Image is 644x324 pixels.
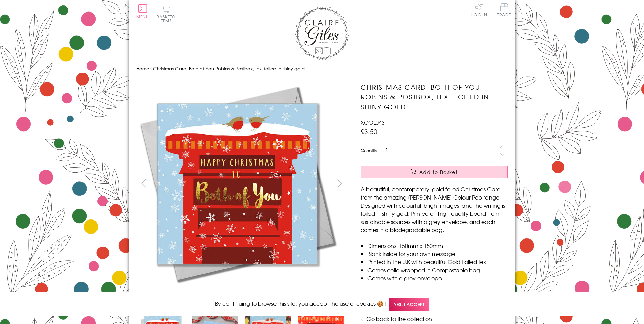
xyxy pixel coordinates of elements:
li: Comes cello wrapped in Compostable bag [367,266,508,274]
p: A beautiful, contemporary, gold foiled Christmas Card from the amazing [PERSON_NAME] Colour Pop r... [361,185,508,234]
span: £3.50 [361,126,377,136]
a: Go back to the collection [366,315,432,323]
li: Dimensions: 150mm x 150mm [367,241,508,250]
li: Printed in the U.K with beautiful Gold Foiled text [367,258,508,266]
button: prev [136,176,151,191]
span: › [150,65,152,72]
h1: Christmas Card, Both of You Robins & Postbox, text foiled in shiny gold [361,82,508,111]
span: Add to Basket [419,169,458,176]
span: Christmas Card, Both of You Robins & Postbox, text foiled in shiny gold [153,65,305,72]
button: Add to Basket [361,166,508,178]
span: Trade [497,3,511,17]
li: Comes with a grey envelope [367,274,508,282]
button: Basket0 items [157,5,175,23]
span: Menu [136,14,149,20]
span: XCOL043 [361,118,385,126]
span: 0 items [160,14,175,24]
button: next [332,176,347,191]
img: Claire Giles Greetings Cards [295,7,349,60]
span: Yes, I accept [389,298,429,311]
img: Christmas Card, Both of You Robins & Postbox, text foiled in shiny gold [347,82,550,285]
nav: breadcrumbs [136,62,508,76]
label: Quantity [361,147,377,154]
img: Christmas Card, Both of You Robins & Postbox, text foiled in shiny gold [136,82,339,285]
a: Trade [497,3,511,18]
button: Menu [136,4,149,19]
a: Home [136,65,149,72]
li: Blank inside for your own message [367,250,508,258]
a: Log In [471,3,487,17]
